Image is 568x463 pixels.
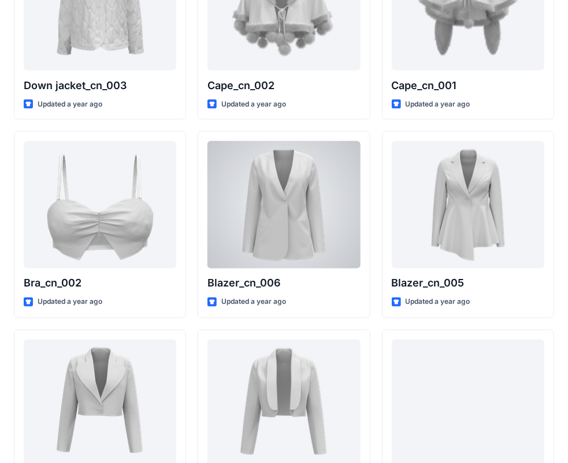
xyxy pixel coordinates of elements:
p: Blazer_cn_006 [207,275,360,292]
p: Cape_cn_001 [392,78,544,94]
a: Blazer_cn_006 [207,141,360,269]
p: Updated a year ago [406,98,470,111]
p: Bra_cn_002 [24,275,176,292]
p: Updated a year ago [38,98,102,111]
p: Blazer_cn_005 [392,275,544,292]
a: Blazer_cn_005 [392,141,544,269]
p: Updated a year ago [221,296,286,308]
a: Bra_cn_002 [24,141,176,269]
p: Cape_cn_002 [207,78,360,94]
p: Updated a year ago [221,98,286,111]
p: Updated a year ago [406,296,470,308]
p: Down jacket_cn_003 [24,78,176,94]
p: Updated a year ago [38,296,102,308]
